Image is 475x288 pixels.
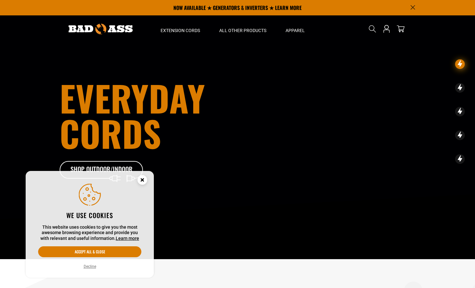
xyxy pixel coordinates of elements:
[219,28,266,33] span: All Other Products
[60,80,273,151] h1: Everyday cords
[276,15,314,42] summary: Apparel
[151,15,210,42] summary: Extension Cords
[69,24,133,34] img: Bad Ass Extension Cords
[210,15,276,42] summary: All Other Products
[38,224,141,241] p: This website uses cookies to give you the most awesome browsing experience and provide you with r...
[60,161,143,179] a: Shop Outdoor/Indoor
[116,236,139,241] a: Learn more
[367,24,378,34] summary: Search
[26,171,154,278] aside: Cookie Consent
[286,28,305,33] span: Apparel
[82,263,98,270] button: Decline
[161,28,200,33] span: Extension Cords
[38,246,141,257] button: Accept all & close
[38,211,141,219] h2: We use cookies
